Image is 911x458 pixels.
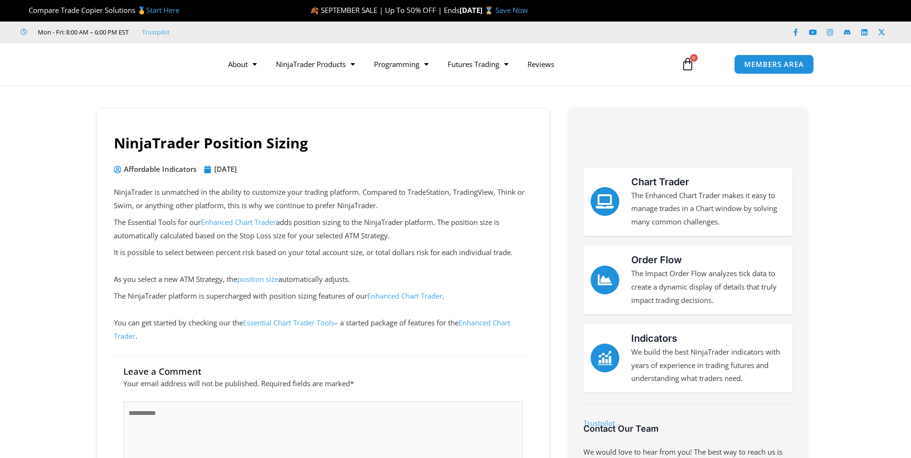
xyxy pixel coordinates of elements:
nav: Menu [219,53,670,75]
p: It is possible to select between percent risk based on your total account size, or total dollars ... [114,246,532,286]
a: NinjaTrader Products [266,53,364,75]
a: Reviews [518,53,564,75]
h3: Contact Our Team [583,423,792,434]
img: NinjaTrader Logo | Affordable Indicators – NinjaTrader [593,126,781,153]
span: Your email address will not be published. [123,379,259,388]
time: [DATE] [214,164,237,174]
a: Trustpilot [583,418,615,428]
a: 0 [667,50,709,78]
a: Start Here [146,5,179,15]
a: Essential Chart Trader Tools [243,318,334,327]
img: 🏆 [21,7,28,14]
span: 0 [690,54,698,62]
img: LogoAI | Affordable Indicators – NinjaTrader [97,47,200,81]
a: Enhanced Chart Trader [367,291,442,301]
h3: Leave a Comment [123,357,523,377]
h1: NinjaTrader Position Sizing [114,133,532,153]
a: Chart Trader [631,176,689,188]
p: The Enhanced Chart Trader makes it easy to manage trades in a Chart window by solving many common... [631,189,785,229]
p: The NinjaTrader platform is supercharged with position sizing features of our . You can get start... [114,290,532,343]
a: Order Flow [591,266,619,294]
a: MEMBERS AREA [734,55,814,74]
a: Indicators [591,344,619,372]
p: The Essential Tools for our adds position sizing to the NinjaTrader platform. The position size i... [114,216,532,243]
a: position size [237,274,278,284]
span: MEMBERS AREA [744,61,804,68]
p: The Impact Order Flow analyzes tick data to create a dynamic display of details that truly impact... [631,267,785,307]
a: Trustpilot [142,28,170,36]
span: Affordable Indicators [121,163,197,176]
a: Programming [364,53,438,75]
span: 🍂 SEPTEMBER SALE | Up To 50% OFF | Ends [310,5,460,15]
strong: [DATE] ⌛ [460,5,495,15]
a: Enhanced Chart Trader [114,318,510,341]
p: NinjaTrader is unmatched in the ability to customize your trading platform. Compared to TradeStat... [114,186,532,212]
a: Indicators [631,333,677,344]
p: We build the best NinjaTrader indicators with years of experience in trading futures and understa... [631,346,785,386]
a: Enhanced Chart Trader [201,217,276,227]
span: Mon - Fri: 8:00 AM – 6:00 PM EST [35,26,129,38]
a: Order Flow [631,254,682,266]
a: Chart Trader [591,187,619,216]
a: Save Now [495,5,528,15]
a: About [219,53,266,75]
span: Required fields are marked [261,379,354,388]
a: Futures Trading [438,53,518,75]
span: Compare Trade Copier Solutions 🥇 [21,5,179,15]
